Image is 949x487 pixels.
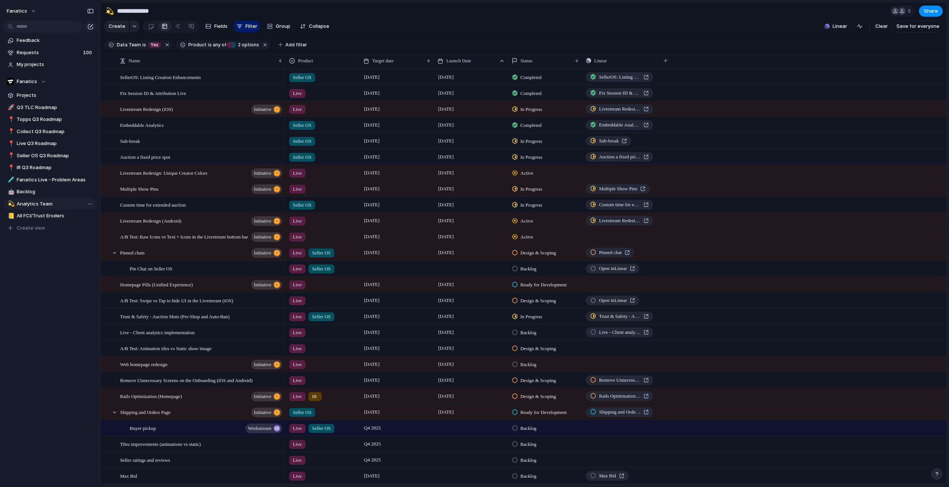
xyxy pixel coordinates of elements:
button: Group [263,20,294,32]
span: [DATE] [362,121,381,129]
span: workstream [248,423,271,434]
span: [DATE] [436,184,456,193]
a: Shipping and Orders Page [586,407,653,417]
span: Auction a fixed price spot [599,153,641,161]
span: Completed [520,90,542,97]
span: IR Q3 Roadmap [17,164,94,171]
span: Custom time for extended auction [120,200,186,209]
span: Analytics Team [17,200,94,208]
span: Live [293,393,302,400]
span: Livestream Redesign (iOS) [120,105,173,113]
button: initiative [251,232,282,242]
span: Save for everyone [896,23,939,30]
span: [DATE] [436,344,456,353]
span: is [208,42,212,48]
span: In Progress [520,138,542,145]
span: A/B Test: Animation tiles vs Static show image [120,344,211,352]
span: [DATE] [436,312,456,321]
span: In Progress [520,106,542,113]
span: Seller OS [312,249,331,257]
button: 🧪 [7,176,14,184]
span: [DATE] [362,408,381,417]
span: initiative [254,407,271,418]
span: Shipping and Orders Page [120,408,171,416]
span: Filter [245,23,257,30]
a: Open inLinear [586,296,639,305]
div: 📍IR Q3 Roadmap [4,162,96,173]
span: Seller OS [293,74,311,81]
span: Live [293,425,302,432]
span: Live [293,249,302,257]
span: Seller OS [312,425,331,432]
span: [DATE] [362,360,381,369]
span: Rails Optimization (Homepage) [599,392,641,400]
span: Web homepage redesign [120,360,167,368]
span: Custom time for extended auction [599,201,641,208]
span: [DATE] [436,136,456,145]
span: [DATE] [436,296,456,305]
div: 📍 [8,151,13,160]
span: 5 [908,7,913,15]
span: [DATE] [362,328,381,337]
div: 📍Live Q3 Roadmap [4,138,96,149]
button: Share [919,6,943,17]
span: Max Bid [120,471,137,480]
span: IR [312,393,317,400]
span: [DATE] [436,200,456,209]
span: Live [293,361,302,368]
a: Remove Unnecessary Screens on the Onboarding (iOS and Android) [586,375,653,385]
button: initiative [251,248,282,258]
span: initiative [254,248,271,258]
span: [DATE] [362,152,381,161]
span: [DATE] [362,232,381,241]
a: Fix Session ID & Attribution Live [586,88,653,98]
span: Live [293,297,302,305]
span: SellerOS: Listing Creation Enhancements [599,73,641,81]
span: Product [188,42,206,48]
span: All FCI/Trust Eroders [17,212,94,220]
div: 📍 [8,115,13,124]
a: 📒All FCI/Trust Eroders [4,210,96,221]
a: Rails Optimization (Homepage) [586,391,653,401]
span: Fix Session ID & Attribution Live [599,89,641,97]
span: In Progress [520,154,542,161]
span: [DATE] [362,471,381,480]
button: initiative [251,392,282,401]
button: 📍 [7,116,14,123]
span: Seller OS [293,154,311,161]
a: 🚀Q3 TLC Roadmap [4,102,96,113]
span: Auction a fixed price spot [120,152,170,161]
span: initiative [254,232,271,242]
span: Q4 2025 [362,455,383,464]
span: Rails Optimization (Homepage) [120,392,182,400]
div: 📍 [8,139,13,148]
button: Add filter [274,40,311,50]
span: Q4 2025 [362,424,383,432]
span: Sub-break [120,136,140,145]
span: [DATE] [362,280,381,289]
a: Projects [4,90,96,101]
span: A/B Test: Raw Icons vs Text + Icons in the Livestream bottom bar [120,232,248,241]
span: Projects [17,92,94,99]
span: initiative [254,359,271,370]
span: Collapse [309,23,329,30]
a: 📍Collect Q3 Roadmap [4,126,96,137]
span: Design & Scoping [520,377,556,384]
a: Open inLinear [586,264,639,273]
span: [DATE] [362,200,381,209]
span: Live [293,281,302,289]
span: In Progress [520,201,542,209]
button: isany of [206,41,228,49]
span: [DATE] [362,296,381,305]
button: 2 options [227,41,261,49]
div: 📍 [8,127,13,136]
a: Pinned chat [586,248,634,257]
a: Custom time for extended auction [586,200,653,210]
span: [DATE] [436,73,456,82]
span: Fields [214,23,228,30]
span: Livestream Redesign: Unique Creator Colors [120,168,207,177]
button: 🤖 [7,188,14,195]
span: Shipping and Orders Page [599,408,641,416]
span: [DATE] [362,248,381,257]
